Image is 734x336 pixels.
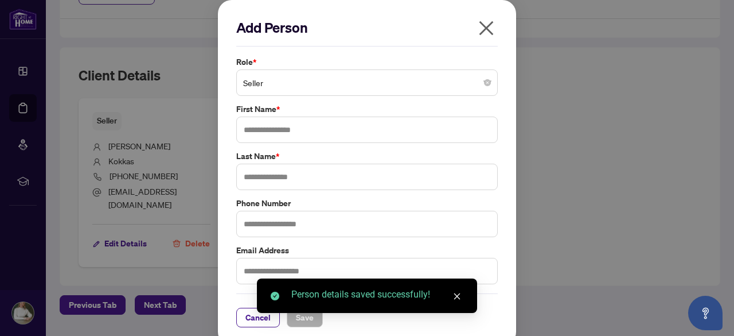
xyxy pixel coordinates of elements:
label: First Name [236,103,498,115]
span: Cancel [245,308,271,327]
label: Email Address [236,244,498,257]
span: close-circle [484,79,491,86]
div: Person details saved successfully! [291,288,463,302]
span: check-circle [271,292,279,300]
button: Cancel [236,308,280,327]
span: close [453,292,461,300]
label: Role [236,56,498,68]
span: close [477,19,495,37]
span: Seller [243,72,491,94]
button: Open asap [688,296,723,330]
a: Close [451,290,463,303]
label: Last Name [236,150,498,163]
label: Phone Number [236,197,498,210]
h2: Add Person [236,18,498,37]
